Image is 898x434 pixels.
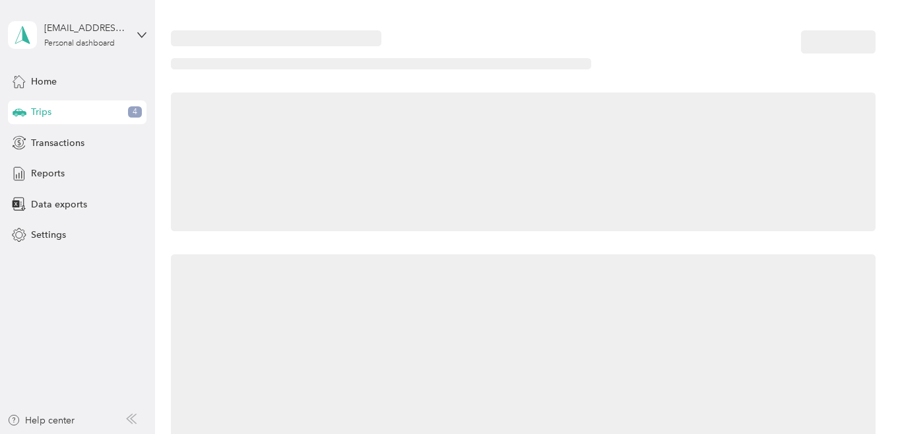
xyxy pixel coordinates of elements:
span: Reports [31,166,65,180]
button: Help center [7,414,75,427]
span: Home [31,75,57,89]
span: Settings [31,228,66,242]
span: Data exports [31,198,87,211]
span: Trips [31,105,51,119]
div: [EMAIL_ADDRESS][PERSON_NAME][DOMAIN_NAME] [44,21,127,35]
span: Transactions [31,136,84,150]
span: 4 [128,106,142,118]
div: Personal dashboard [44,40,115,48]
iframe: Everlance-gr Chat Button Frame [824,360,898,434]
